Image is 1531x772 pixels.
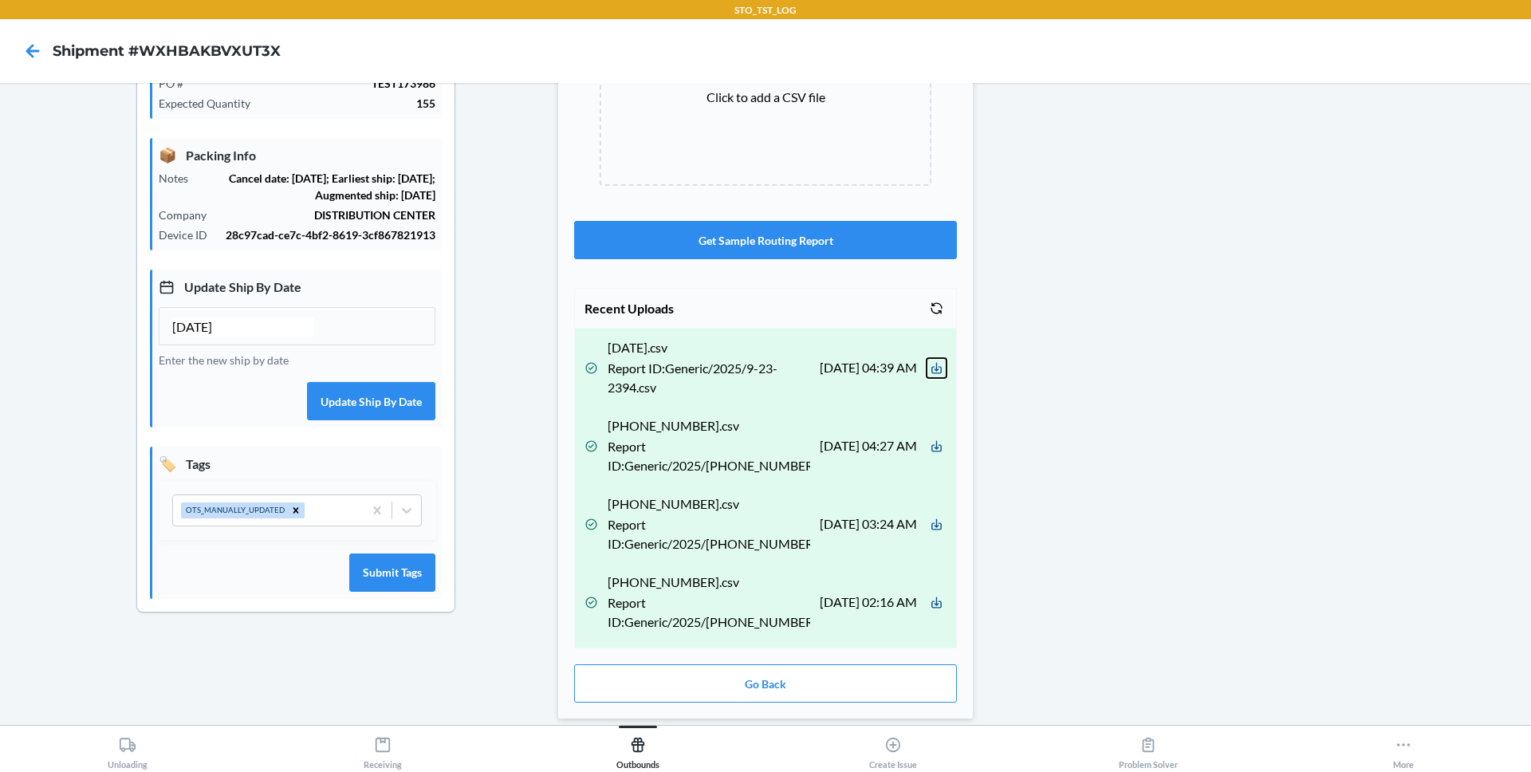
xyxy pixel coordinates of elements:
[1276,726,1531,770] button: More
[1119,730,1178,770] div: Problem Solver
[927,358,947,378] button: Download
[820,593,917,612] p: [DATE] 02:16 AM
[584,299,674,318] p: Recent Uploads
[220,226,435,243] p: 28c97cad-ce7c-4bf2-8619-3cf867821913
[159,207,219,223] p: Company
[255,726,510,770] button: Receiving
[108,730,148,770] div: Unloading
[608,593,810,632] p: Report ID : Generic/2025/[PHONE_NUMBER].csv
[616,730,659,770] div: Outbounds
[201,170,435,203] p: Cancel date: [DATE]; Earliest ship: [DATE]; Augmented ship: [DATE]
[159,352,435,368] p: Enter the new ship by date
[159,276,435,297] p: Update Ship By Date
[734,3,797,18] p: STO_TST_LOG
[706,88,825,107] p: Click to add a CSV file
[307,382,435,420] button: Update Ship By Date
[574,221,957,259] button: Get Sample Routing Report
[608,359,810,397] p: Report ID : Generic/2025/9-23-2394.csv
[608,494,810,514] p: [PHONE_NUMBER].csv
[263,95,435,112] p: 155
[159,75,196,92] p: PO #
[927,436,947,456] button: Download
[608,515,810,553] p: Report ID : Generic/2025/[PHONE_NUMBER].csv
[927,593,947,612] button: Download
[349,553,435,592] button: Submit Tags
[364,730,402,770] div: Receiving
[927,514,947,534] button: Download
[172,317,314,337] input: MM/DD/YYYY
[608,437,810,475] p: Report ID : Generic/2025/[PHONE_NUMBER].csv
[927,298,947,318] button: Refresh list
[196,75,435,92] p: TEST173986
[1393,730,1414,770] div: More
[159,453,435,475] p: Tags
[765,726,1021,770] button: Create Issue
[159,453,176,475] span: 🏷️
[608,416,810,435] p: [PHONE_NUMBER].csv
[159,144,435,166] p: Packing Info
[159,170,201,187] p: Notes
[820,514,917,534] p: [DATE] 03:24 AM
[820,436,917,455] p: [DATE] 04:27 AM
[53,41,281,61] h4: Shipment #WXHBAKBVXUT3X
[608,338,810,357] p: [DATE].csv
[159,144,176,166] span: 📦
[574,664,957,703] button: Go Back
[159,226,220,243] p: Device ID
[510,726,765,770] button: Outbounds
[820,358,917,377] p: [DATE] 04:39 AM
[219,207,435,223] p: DISTRIBUTION CENTER
[608,573,810,592] p: [PHONE_NUMBER].csv
[181,502,287,518] div: OTS_MANUALLY_UPDATED
[1021,726,1276,770] button: Problem Solver
[159,95,263,112] p: Expected Quantity
[869,730,917,770] div: Create Issue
